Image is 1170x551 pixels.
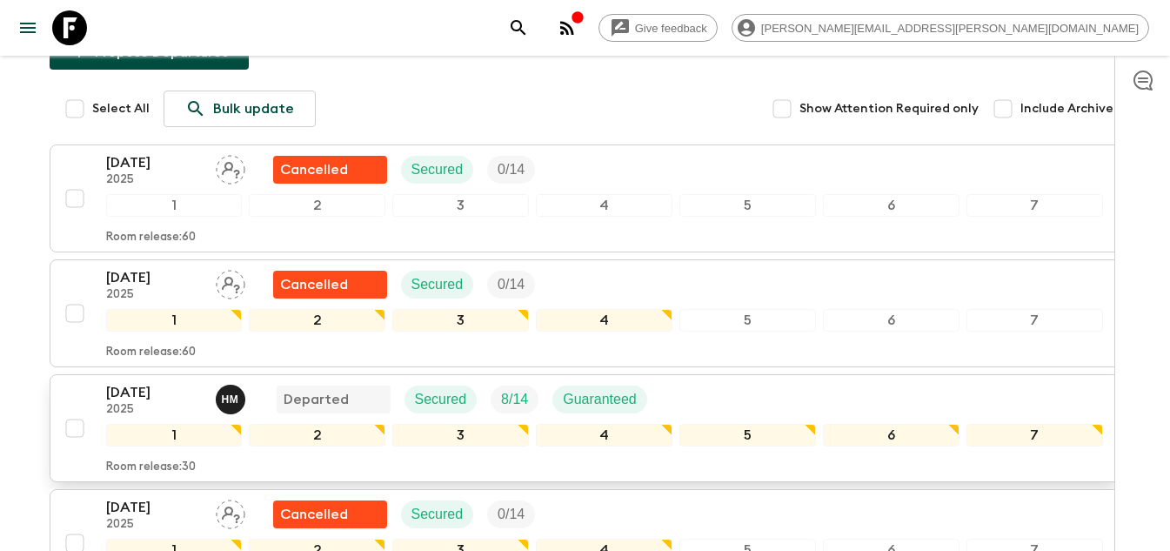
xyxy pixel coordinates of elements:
p: Room release: 60 [106,231,196,245]
div: 6 [823,309,959,332]
div: 3 [392,309,529,332]
span: Give feedback [625,22,717,35]
button: [DATE]2025Assign pack leaderFlash Pack cancellationSecuredTrip Fill1234567Room release:60 [50,259,1121,367]
div: 3 [392,424,529,447]
div: 4 [536,309,672,332]
div: 1 [106,194,243,217]
p: Secured [411,274,464,295]
button: [DATE]2025Hob MedinaDepartedSecuredTrip FillGuaranteed1234567Room release:30 [50,374,1121,482]
button: search adventures [501,10,536,45]
div: 3 [392,194,529,217]
div: 2 [249,424,385,447]
div: 5 [679,309,816,332]
span: Assign pack leader [216,160,245,174]
p: Cancelled [280,159,348,180]
div: Secured [404,386,478,413]
div: 1 [106,309,243,332]
div: 4 [536,424,672,447]
p: 2025 [106,403,202,417]
div: Flash Pack cancellation [273,501,387,528]
p: Departed [284,389,349,410]
div: Flash Pack cancellation [273,271,387,299]
a: Give feedback [598,14,718,42]
p: Guaranteed [563,389,637,410]
div: 6 [823,194,959,217]
span: Select All [92,100,150,118]
div: [PERSON_NAME][EMAIL_ADDRESS][PERSON_NAME][DOMAIN_NAME] [732,14,1149,42]
p: Room release: 60 [106,346,196,359]
button: [DATE]2025Assign pack leaderFlash Pack cancellationSecuredTrip Fill1234567Room release:60 [50,144,1121,252]
p: Secured [415,389,467,410]
p: 0 / 14 [498,274,525,295]
p: [DATE] [106,497,202,518]
div: 6 [823,424,959,447]
p: Bulk update [213,98,294,119]
a: Bulk update [164,91,316,127]
p: 0 / 14 [498,504,525,525]
span: Assign pack leader [216,275,245,289]
p: [DATE] [106,152,202,173]
p: 2025 [106,518,202,532]
div: 2 [249,309,385,332]
p: Cancelled [280,274,348,295]
div: 1 [106,424,243,447]
p: Room release: 30 [106,460,196,474]
div: 7 [966,424,1103,447]
p: Cancelled [280,504,348,525]
div: Secured [401,501,474,528]
div: Flash Pack cancellation [273,156,387,184]
div: Trip Fill [491,386,538,413]
div: 2 [249,194,385,217]
span: [PERSON_NAME][EMAIL_ADDRESS][PERSON_NAME][DOMAIN_NAME] [752,22,1148,35]
div: Trip Fill [487,501,535,528]
div: 7 [966,309,1103,332]
div: Trip Fill [487,156,535,184]
div: Trip Fill [487,271,535,299]
span: Hob Medina [216,390,249,404]
div: Secured [401,271,474,299]
p: 2025 [106,288,202,302]
div: 7 [966,194,1103,217]
div: 5 [679,424,816,447]
p: 2025 [106,173,202,187]
p: Secured [411,504,464,525]
span: Assign pack leader [216,505,245,519]
p: 8 / 14 [501,389,528,410]
p: 0 / 14 [498,159,525,180]
div: 5 [679,194,816,217]
button: menu [10,10,45,45]
p: Secured [411,159,464,180]
p: [DATE] [106,382,202,403]
span: Show Attention Required only [799,100,979,118]
div: 4 [536,194,672,217]
div: Secured [401,156,474,184]
p: [DATE] [106,267,202,288]
span: Include Archived [1020,100,1121,118]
